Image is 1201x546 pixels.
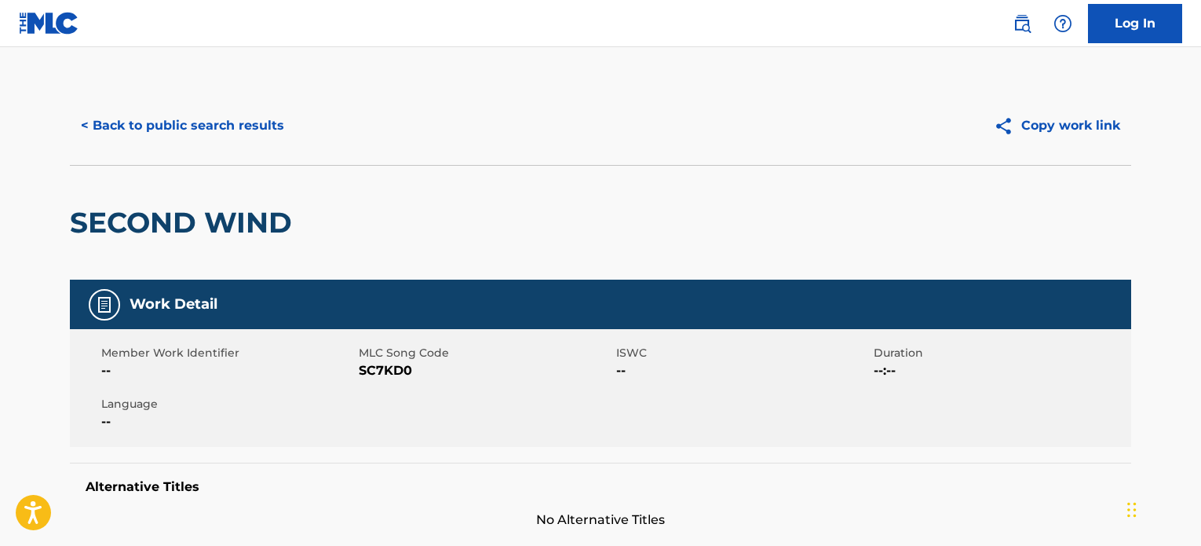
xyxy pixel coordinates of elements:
[70,106,295,145] button: < Back to public search results
[1047,8,1079,39] div: Help
[130,295,217,313] h5: Work Detail
[70,205,300,240] h2: SECOND WIND
[1053,14,1072,33] img: help
[1006,8,1038,39] a: Public Search
[874,361,1127,380] span: --:--
[1127,486,1137,533] div: Drag
[101,396,355,412] span: Language
[359,345,612,361] span: MLC Song Code
[874,345,1127,361] span: Duration
[1123,471,1201,546] iframe: Chat Widget
[95,295,114,314] img: Work Detail
[1013,14,1031,33] img: search
[994,116,1021,136] img: Copy work link
[70,511,1131,530] span: No Alternative Titles
[101,412,355,431] span: --
[86,479,1115,495] h5: Alternative Titles
[19,12,79,35] img: MLC Logo
[616,361,870,380] span: --
[983,106,1131,145] button: Copy work link
[359,361,612,380] span: SC7KD0
[101,345,355,361] span: Member Work Identifier
[616,345,870,361] span: ISWC
[1088,4,1182,43] a: Log In
[101,361,355,380] span: --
